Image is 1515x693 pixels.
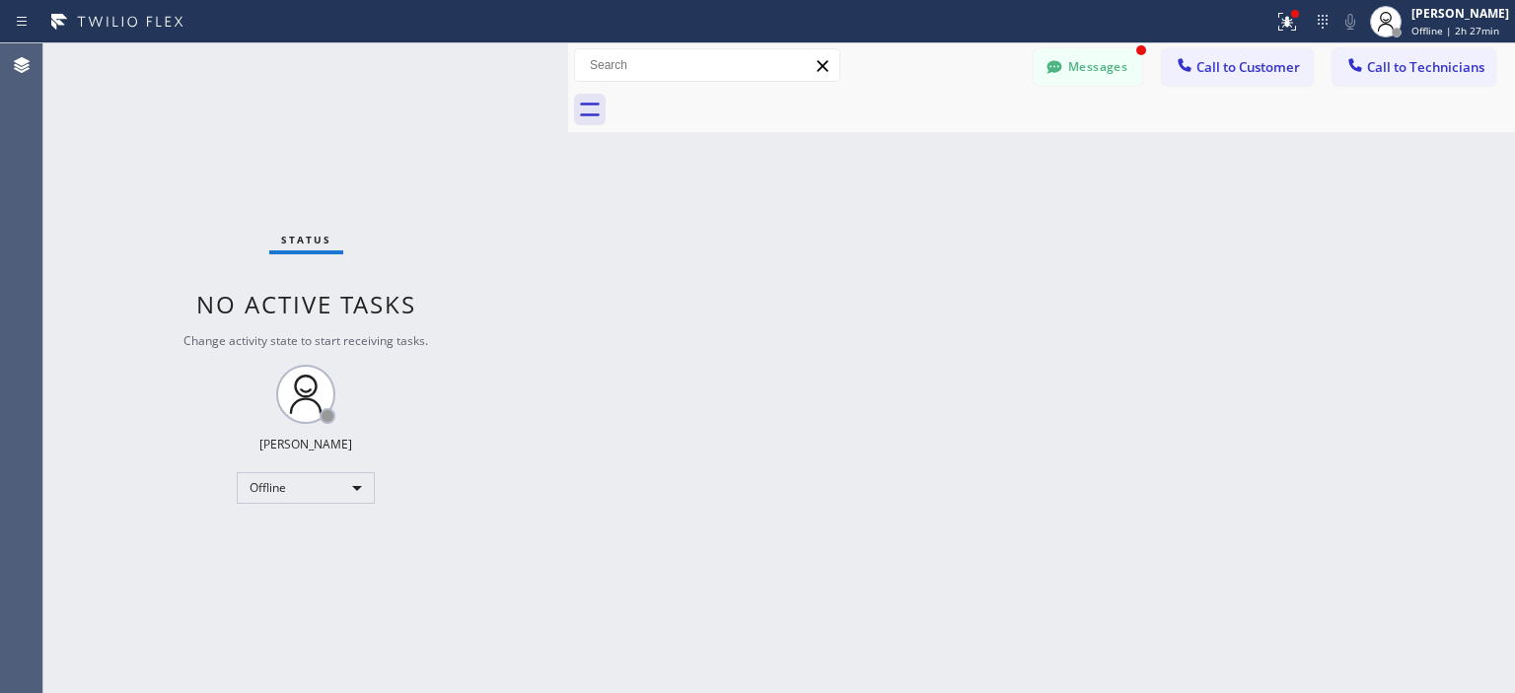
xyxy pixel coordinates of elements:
[1162,48,1313,86] button: Call to Customer
[575,49,839,81] input: Search
[1411,5,1509,22] div: [PERSON_NAME]
[1336,8,1364,35] button: Mute
[281,233,331,246] span: Status
[1034,48,1142,86] button: Messages
[196,288,416,320] span: No active tasks
[1411,24,1499,37] span: Offline | 2h 27min
[1196,58,1300,76] span: Call to Customer
[1367,58,1484,76] span: Call to Technicians
[1333,48,1495,86] button: Call to Technicians
[259,436,352,452] div: [PERSON_NAME]
[183,332,428,349] span: Change activity state to start receiving tasks.
[237,472,375,504] div: Offline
